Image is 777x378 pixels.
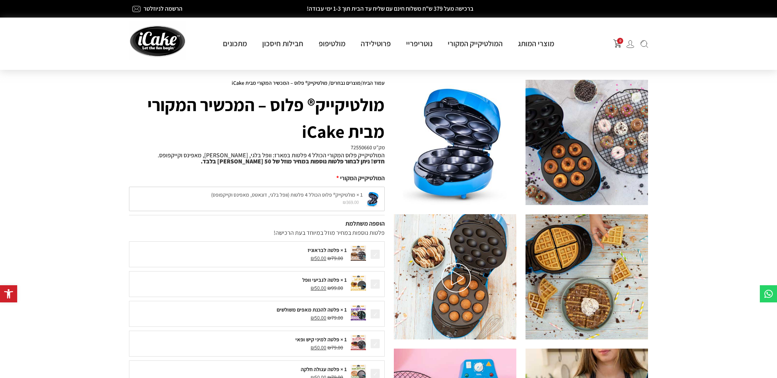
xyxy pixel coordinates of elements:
[241,6,539,12] h2: ברכישה מעל 379 ש"ח משלוח חינם עם שליח עד הבית תוך 1-3 ימי עבודה!
[327,344,331,351] span: ₪
[510,39,562,48] a: מוצרי המותג
[311,344,326,351] span: 50.00
[311,39,353,48] a: מולטיפופ
[394,80,516,205] img: %D7%9E%D7%95%D7%9C%D7%98%D7%99%D7%A7%D7%99%D7%99%D7%A7-%D7%A8%D7%A7%D7%A2-%D7%9C%D7%91%D7%9F.jpeg
[526,80,648,205] img: %D7%9E%D7%95%D7%9C%D7%9C%D7%98%D7%99%D7%A7%D7%99%D7%99%D7%A7_%D7%92%D7%93%D7%95%D7%9C_48_of_116.jpg
[442,263,471,292] img: play-white.svg
[394,214,516,339] img: %D7%9E%D7%95%D7%9C%D7%9C%D7%98%D7%99%D7%A7%D7%99%D7%99%D7%A7_%D7%92%D7%93%D7%95%D7%9C_66_of_116.jpg
[311,284,326,291] span: 50.00
[327,344,343,351] span: 79.00
[617,38,623,44] span: 0
[129,228,385,237] div: פלטות נוספות במחיר מוזל במיוחד בעת הרכישה!
[613,39,622,48] button: פתח עגלת קניות צדדית
[440,39,510,48] a: המולטיקייק המקורי
[311,255,326,262] span: 50.00
[330,79,361,86] a: מוצרים נבחרים
[255,39,311,48] a: חבילות חיסכון
[311,255,314,262] span: ₪
[143,5,182,13] a: הרשמה לניוזלטר
[133,306,347,314] div: 1 × פלטה להכנת מאפים משולשים
[133,276,347,284] div: 1 × פלטה לגביעי וופל
[327,284,343,291] span: 99.00
[133,246,347,254] div: 1 × פלטה לבראוניז
[363,79,385,86] a: עמוד הבית
[327,255,343,262] span: 79.00
[311,314,314,321] span: ₪
[129,174,385,183] div: המולטיקייק המקורי
[311,314,326,321] span: 50.00
[613,39,622,48] img: shopping-cart.png
[526,214,648,339] img: %D7%9E%D7%95%D7%9C%D7%9C%D7%98%D7%99%D7%A7%D7%99%D7%99%D7%A7_%D7%92%D7%93%D7%95%D7%9C_59_of_116.jpg
[327,255,331,262] span: ₪
[327,284,331,291] span: ₪
[311,344,314,351] span: ₪
[133,365,347,373] div: 1 × פלטה עגולה חלקה
[327,314,343,321] span: 79.00
[129,80,385,86] nav: Breadcrumb
[129,145,385,150] h4: מק”ט 72550660
[129,219,385,228] div: הוספה משתלמת
[129,91,385,145] h1: מולטיקייק® פלוס – המכשיר המקורי מבית iCake
[201,157,385,165] strong: חדש! ניתן לבחור פלטות נוספות במחיר מוזל של 50 [PERSON_NAME] בלבד.
[129,152,385,165] p: המולטיקייק פלוס המקורי הכולל 4 פלטות במארז: וופל בלגי, [PERSON_NAME], מאפינס וקייקפופס.
[353,39,398,48] a: פרוטילידה
[133,336,347,344] div: 1 × פלטה למיני קיש ופאי
[215,39,255,48] a: מתכונים
[311,284,314,291] span: ₪
[327,314,331,321] span: ₪
[398,39,440,48] a: נוטריפריי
